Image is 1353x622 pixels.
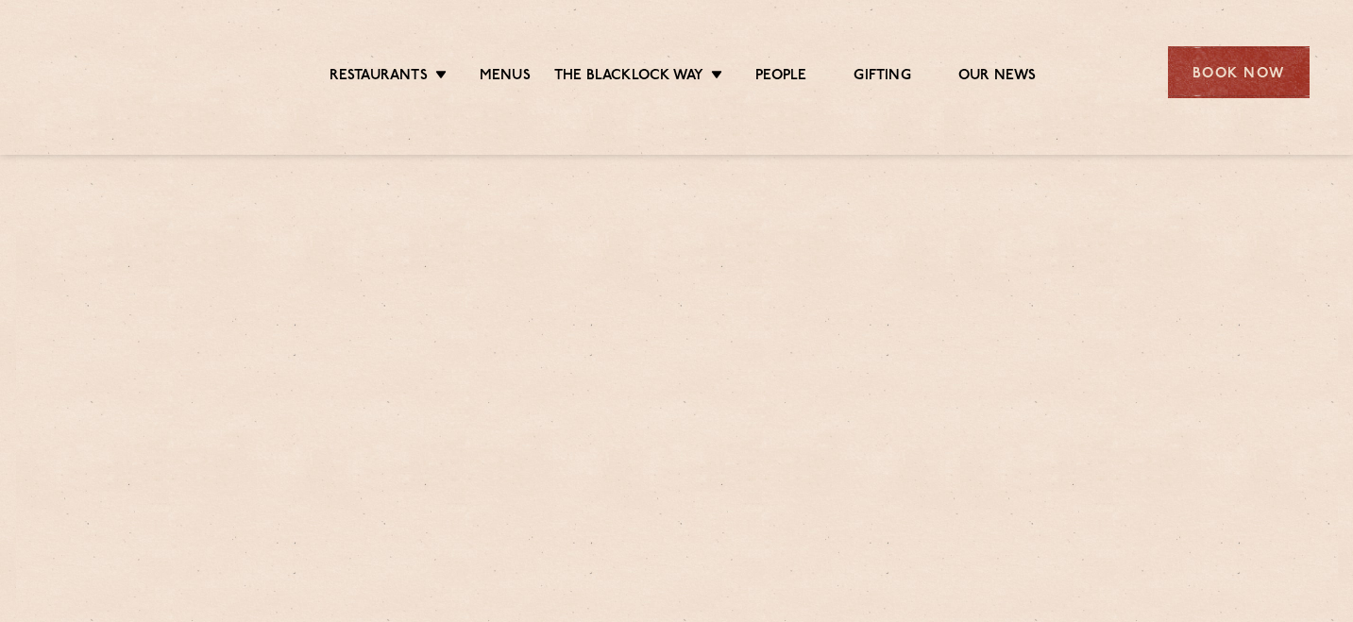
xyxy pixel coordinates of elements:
[854,67,910,88] a: Gifting
[330,67,428,88] a: Restaurants
[1168,46,1310,98] div: Book Now
[958,67,1037,88] a: Our News
[554,67,703,88] a: The Blacklock Way
[480,67,531,88] a: Menus
[755,67,806,88] a: People
[44,18,208,126] img: svg%3E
